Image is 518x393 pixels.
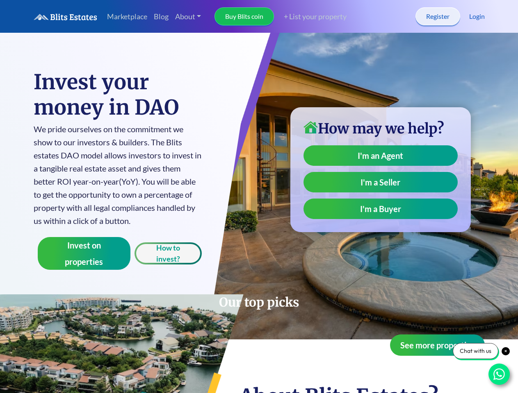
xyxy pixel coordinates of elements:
a: About [172,8,205,25]
a: Blog [151,8,172,25]
a: + List your property [274,11,347,22]
a: I'm a Buyer [303,199,458,219]
h1: Invest your money in DAO [34,70,202,120]
p: We pride ourselves on the commitment we show to our investors & builders. The Blits estates DAO m... [34,122,202,227]
a: Register [415,7,460,25]
img: logo.6a08bd47fd1234313fe35534c588d03a.svg [34,14,97,20]
img: home-icon [303,121,318,133]
a: I'm a Seller [303,172,458,192]
a: Buy Blits coin [215,7,274,25]
button: How to invest? [135,242,202,264]
a: Login [469,11,485,21]
a: Marketplace [104,8,151,25]
h3: How may we help? [303,120,458,137]
button: See more properties [390,334,485,356]
button: Invest on properties [38,237,131,270]
a: I'm an Agent [303,145,458,166]
h2: Our top picks [34,294,485,310]
div: Chat with us [453,343,498,359]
